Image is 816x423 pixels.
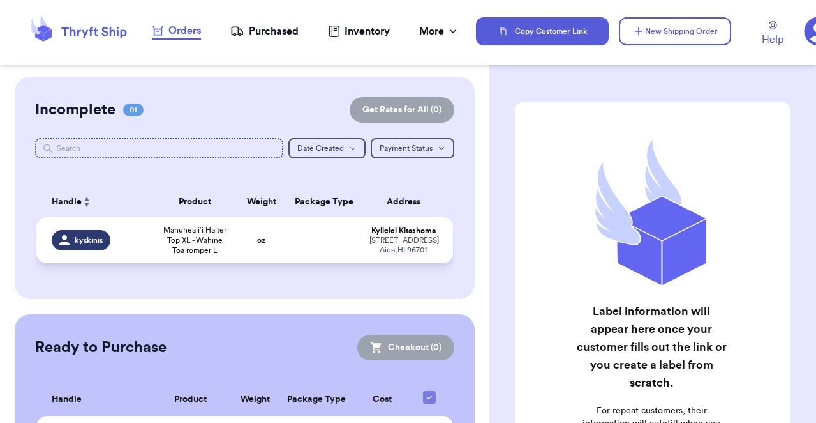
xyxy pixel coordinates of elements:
span: Handle [52,196,82,209]
a: Inventory [328,24,390,39]
div: More [419,24,459,39]
th: Cost [352,383,413,416]
th: Package Type [286,187,362,217]
strong: oz [257,236,265,244]
th: Address [362,187,454,217]
a: Help [762,21,783,47]
button: Date Created [288,138,366,158]
a: Orders [152,23,201,40]
h2: Incomplete [35,100,115,120]
button: Checkout (0) [357,335,454,360]
th: Product [153,187,237,217]
a: Purchased [230,24,299,39]
th: Product [150,383,231,416]
h2: Ready to Purchase [35,337,167,358]
span: 01 [123,104,144,116]
h2: Label information will appear here once your customer fills out the link or you create a label fr... [576,302,727,392]
button: Sort ascending [82,194,92,210]
button: Payment Status [371,138,454,158]
input: Search [35,138,283,158]
div: [STREET_ADDRESS] Aiea , HI 96701 [369,236,438,255]
span: kyskinis [75,235,103,245]
div: Orders [152,23,201,38]
button: Copy Customer Link [476,17,609,45]
div: Kylielei Kitashoma [369,226,438,236]
th: Weight [237,187,286,217]
span: Payment Status [380,144,433,152]
button: New Shipping Order [619,17,731,45]
th: Package Type [279,383,352,416]
span: Help [762,32,783,47]
span: Date Created [297,144,344,152]
span: Handle [52,393,82,406]
span: Manuheali’i Halter Top XL - Wahine Toa romper L [161,225,229,256]
th: Weight [230,383,279,416]
button: Get Rates for All (0) [350,97,454,123]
